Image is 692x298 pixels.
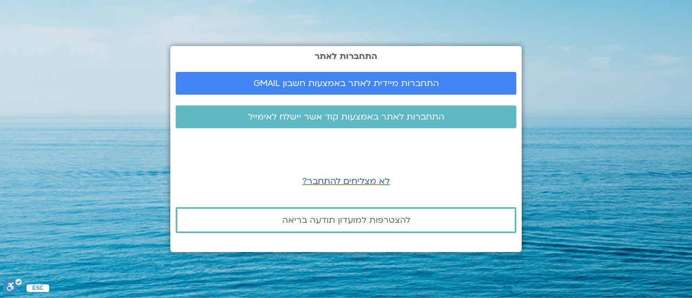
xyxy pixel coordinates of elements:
[254,78,439,88] span: התחברות מיידית לאתר באמצעות חשבון GMAIL
[176,72,516,95] a: התחברות מיידית לאתר באמצעות חשבון GMAIL
[248,112,444,122] span: התחברות לאתר באמצעות קוד אשר יישלח לאימייל
[176,51,516,61] h2: התחברות לאתר
[176,207,516,233] a: להצטרפות למועדון תודעה בריאה
[302,175,390,187] a: לא מצליחים להתחבר?
[282,215,410,225] span: להצטרפות למועדון תודעה בריאה
[176,105,516,128] a: התחברות לאתר באמצעות קוד אשר יישלח לאימייל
